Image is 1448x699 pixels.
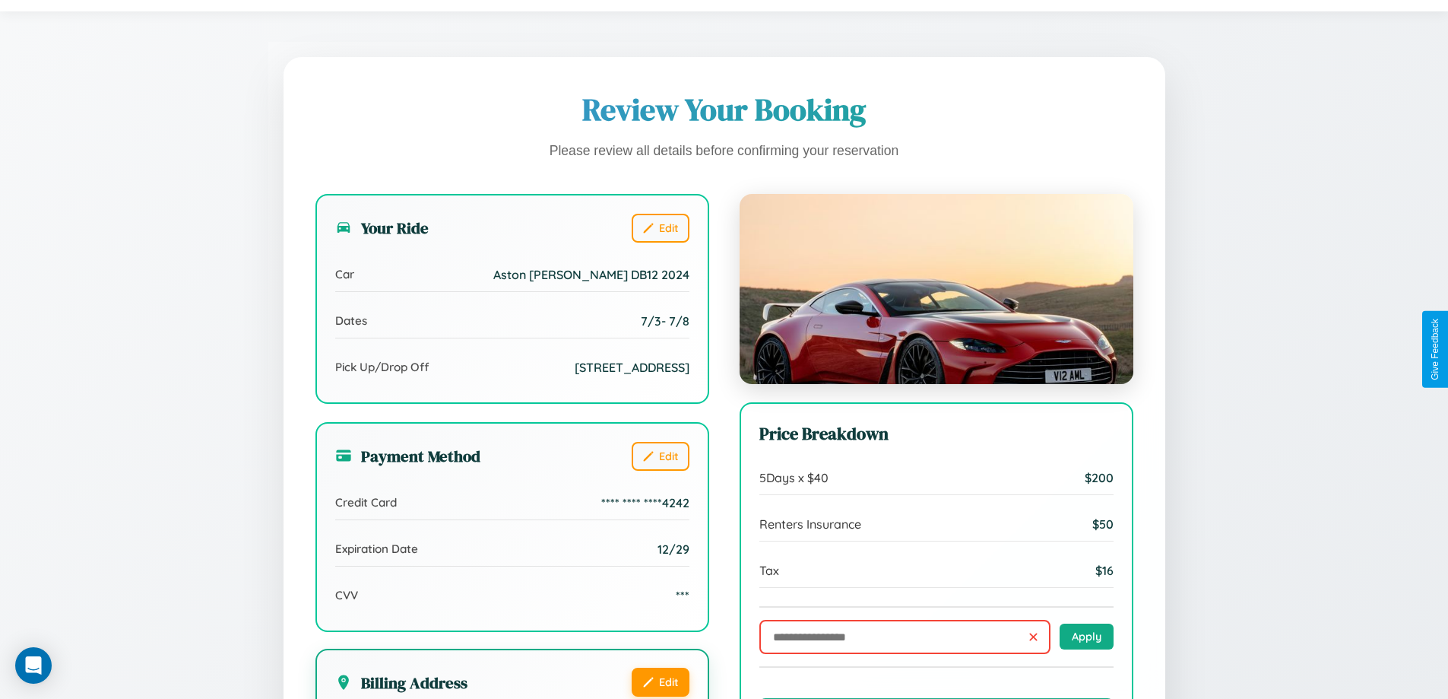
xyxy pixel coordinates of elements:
span: Dates [335,313,367,328]
h3: Payment Method [335,445,480,467]
span: Renters Insurance [759,516,861,532]
img: Aston Martin DB12 [740,194,1133,384]
span: 7 / 3 - 7 / 8 [641,313,689,329]
p: Please review all details before confirming your reservation [315,139,1133,164]
span: $ 16 [1095,563,1114,578]
span: 12/29 [657,542,689,557]
span: Expiration Date [335,542,418,556]
span: [STREET_ADDRESS] [575,360,689,375]
button: Edit [632,668,689,697]
div: Open Intercom Messenger [15,647,52,684]
button: Edit [632,214,689,243]
span: 5 Days x $ 40 [759,470,829,485]
span: Tax [759,563,779,578]
span: Aston [PERSON_NAME] DB12 2024 [493,267,689,282]
h3: Your Ride [335,217,429,239]
h3: Billing Address [335,672,467,694]
span: Credit Card [335,495,397,510]
button: Edit [632,442,689,471]
span: CVV [335,588,358,602]
span: Pick Up/Drop Off [335,360,429,374]
button: Apply [1060,624,1114,650]
h3: Price Breakdown [759,422,1114,446]
h1: Review Your Booking [315,89,1133,130]
div: Give Feedback [1430,319,1440,380]
span: $ 50 [1092,516,1114,532]
span: $ 200 [1085,470,1114,485]
span: Car [335,267,354,281]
